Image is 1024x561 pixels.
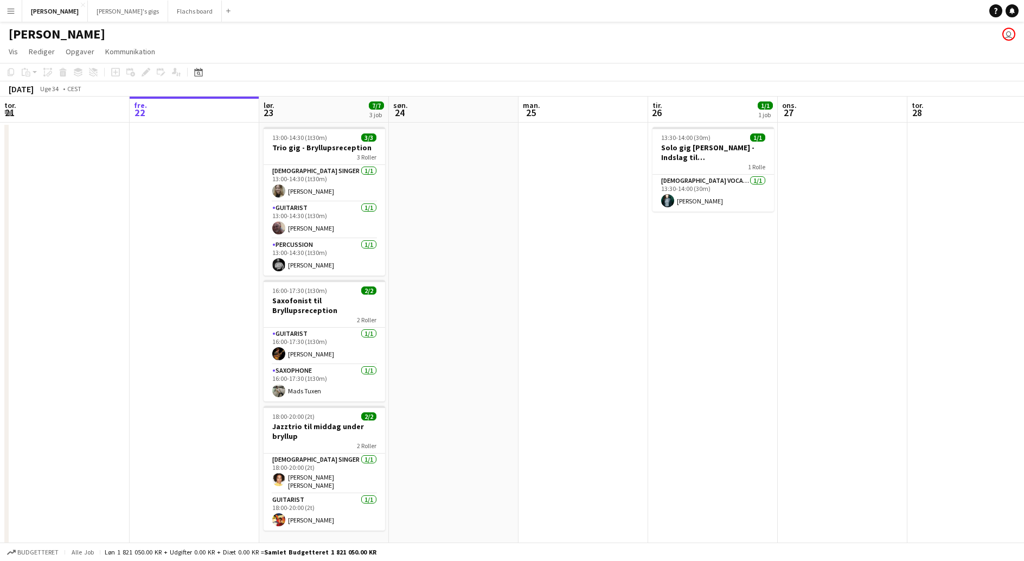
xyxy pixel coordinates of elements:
[264,548,376,556] span: Samlet budgetteret 1 821 050.00 KR
[17,549,59,556] span: Budgetteret
[264,165,385,202] app-card-role: [DEMOGRAPHIC_DATA] Singer1/113:00-14:30 (1t30m)[PERSON_NAME]
[24,44,59,59] a: Rediger
[750,133,765,142] span: 1/1
[4,100,16,110] span: tor.
[36,85,63,93] span: Uge 34
[168,1,222,22] button: Flachs board
[357,442,376,450] span: 2 Roller
[652,127,774,212] app-job-card: 13:30-14:00 (30m)1/1Solo gig [PERSON_NAME] - Indslag til [GEOGRAPHIC_DATA]1 Rolle[DEMOGRAPHIC_DAT...
[758,101,773,110] span: 1/1
[29,47,55,56] span: Rediger
[264,454,385,494] app-card-role: [DEMOGRAPHIC_DATA] Singer1/118:00-20:00 (2t)[PERSON_NAME] [PERSON_NAME]
[9,84,34,94] div: [DATE]
[105,47,155,56] span: Kommunikation
[369,111,383,119] div: 3 job
[22,1,88,22] button: [PERSON_NAME]
[264,127,385,276] app-job-card: 13:00-14:30 (1t30m)3/3Trio gig - Bryllupsreception3 Roller[DEMOGRAPHIC_DATA] Singer1/113:00-14:30...
[9,26,105,42] h1: [PERSON_NAME]
[782,100,797,110] span: ons.
[361,133,376,142] span: 3/3
[5,546,60,558] button: Budgetteret
[264,422,385,441] h3: Jazztrio til middag under bryllup
[264,365,385,401] app-card-role: Saxophone1/116:00-17:30 (1t30m)Mads Tuxen
[67,85,81,93] div: CEST
[264,280,385,401] app-job-card: 16:00-17:30 (1t30m)2/2Saxofonist til Bryllupsreception2 RollerGuitarist1/116:00-17:30 (1t30m)[PER...
[523,100,540,110] span: man.
[101,44,159,59] a: Kommunikation
[61,44,99,59] a: Opgaver
[393,100,408,110] span: søn.
[652,175,774,212] app-card-role: [DEMOGRAPHIC_DATA] Vocal + Piano1/113:30-14:00 (30m)[PERSON_NAME]
[132,106,147,119] span: 22
[361,286,376,295] span: 2/2
[758,111,772,119] div: 1 job
[264,296,385,315] h3: Saxofonist til Bryllupsreception
[272,133,327,142] span: 13:00-14:30 (1t30m)
[264,239,385,276] app-card-role: Percussion1/113:00-14:30 (1t30m)[PERSON_NAME]
[262,106,274,119] span: 23
[661,133,711,142] span: 13:30-14:00 (30m)
[264,328,385,365] app-card-role: Guitarist1/116:00-17:30 (1t30m)[PERSON_NAME]
[134,100,147,110] span: fre.
[272,412,315,420] span: 18:00-20:00 (2t)
[272,286,327,295] span: 16:00-17:30 (1t30m)
[652,143,774,162] h3: Solo gig [PERSON_NAME] - Indslag til [GEOGRAPHIC_DATA]
[88,1,168,22] button: [PERSON_NAME]'s gigs
[264,494,385,531] app-card-role: Guitarist1/118:00-20:00 (2t)[PERSON_NAME]
[780,106,797,119] span: 27
[912,100,924,110] span: tor.
[357,316,376,324] span: 2 Roller
[392,106,408,119] span: 24
[264,100,274,110] span: lør.
[105,548,376,556] div: Løn 1 821 050.00 KR + Udgifter 0.00 KR + Diæt 0.00 KR =
[910,106,924,119] span: 28
[357,153,376,161] span: 3 Roller
[264,406,385,531] app-job-card: 18:00-20:00 (2t)2/2Jazztrio til middag under bryllup2 Roller[DEMOGRAPHIC_DATA] Singer1/118:00-20:...
[521,106,540,119] span: 25
[3,106,16,119] span: 21
[264,202,385,239] app-card-role: Guitarist1/113:00-14:30 (1t30m)[PERSON_NAME]
[369,101,384,110] span: 7/7
[4,44,22,59] a: Vis
[264,143,385,152] h3: Trio gig - Bryllupsreception
[1002,28,1015,41] app-user-avatar: Frederik Flach
[652,100,662,110] span: tir.
[9,47,18,56] span: Vis
[651,106,662,119] span: 26
[69,548,95,556] span: Alle job
[361,412,376,420] span: 2/2
[748,163,765,171] span: 1 Rolle
[66,47,94,56] span: Opgaver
